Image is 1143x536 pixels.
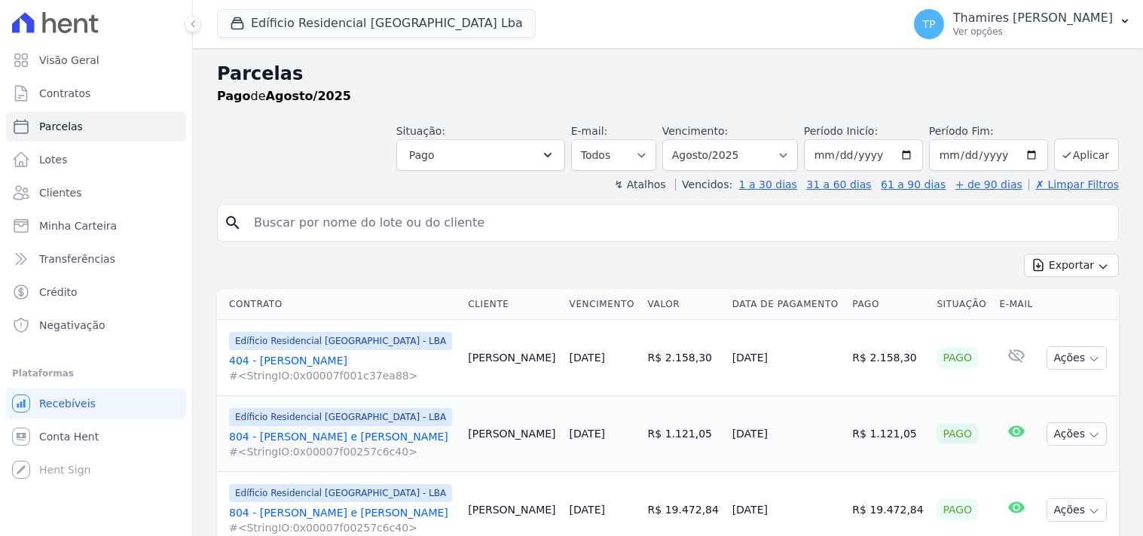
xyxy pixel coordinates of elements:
button: Ações [1047,422,1107,446]
label: Período Fim: [929,123,1048,139]
td: R$ 1.121,05 [642,396,726,472]
a: [DATE] [570,428,605,440]
a: Crédito [6,277,186,307]
span: Transferências [39,251,115,266]
a: ✗ Limpar Filtros [1028,178,1119,190]
a: Recebíveis [6,388,186,419]
td: [DATE] [726,396,847,472]
td: R$ 2.158,30 [846,320,931,396]
span: Parcelas [39,119,83,134]
span: Crédito [39,285,78,300]
button: Exportar [1024,254,1119,277]
td: R$ 2.158,30 [642,320,726,396]
a: Lotes [6,145,186,175]
span: TP [922,19,935,29]
td: R$ 1.121,05 [846,396,931,472]
span: Conta Hent [39,429,99,444]
button: Edíficio Residencial [GEOGRAPHIC_DATA] Lba [217,9,536,38]
p: Thamires [PERSON_NAME] [953,11,1113,26]
a: + de 90 dias [955,178,1022,190]
a: 404 - [PERSON_NAME]#<StringIO:0x00007f001c37ea88> [229,353,456,383]
button: Ações [1047,498,1107,522]
span: Contratos [39,86,90,101]
a: Clientes [6,178,186,208]
th: Valor [642,289,726,320]
label: Vencimento: [662,125,728,137]
span: #<StringIO:0x00007f00257c6c40> [229,444,456,459]
th: Contrato [217,289,462,320]
span: Pago [409,146,435,164]
th: Vencimento [564,289,642,320]
div: Pago [937,423,978,444]
span: #<StringIO:0x00007f00257c6c40> [229,520,456,535]
p: Ver opções [953,26,1113,38]
p: de [217,87,351,105]
th: E-mail [994,289,1040,320]
a: [DATE] [570,504,605,516]
a: Negativação [6,310,186,340]
span: Edíficio Residencial [GEOGRAPHIC_DATA] - LBA [229,332,452,350]
th: Situação [931,289,993,320]
button: Ações [1047,346,1107,370]
span: Lotes [39,152,68,167]
button: TP Thamires [PERSON_NAME] Ver opções [902,3,1143,45]
strong: Pago [217,89,251,103]
label: ↯ Atalhos [614,178,665,190]
a: Visão Geral [6,45,186,75]
td: [DATE] [726,320,847,396]
span: Minha Carteira [39,218,117,233]
label: Situação: [396,125,445,137]
a: 31 a 60 dias [806,178,871,190]
th: Data de Pagamento [726,289,847,320]
input: Buscar por nome do lote ou do cliente [245,208,1112,238]
th: Pago [846,289,931,320]
a: [DATE] [570,352,605,364]
label: Vencidos: [675,178,732,190]
a: Conta Hent [6,422,186,452]
div: Plataformas [12,364,180,382]
button: Pago [396,139,565,171]
a: Transferências [6,244,186,274]
h2: Parcelas [217,60,1119,87]
a: 1 a 30 dias [739,178,797,190]
a: Parcelas [6,111,186,142]
span: Edíficio Residencial [GEOGRAPHIC_DATA] - LBA [229,484,452,502]
label: E-mail: [571,125,608,137]
a: 804 - [PERSON_NAME] e [PERSON_NAME]#<StringIO:0x00007f00257c6c40> [229,505,456,535]
span: Recebíveis [39,396,96,411]
a: 61 a 90 dias [881,178,946,190]
a: 804 - [PERSON_NAME] e [PERSON_NAME]#<StringIO:0x00007f00257c6c40> [229,429,456,459]
span: Edíficio Residencial [GEOGRAPHIC_DATA] - LBA [229,408,452,426]
a: Contratos [6,78,186,108]
a: Minha Carteira [6,211,186,241]
div: Pago [937,347,978,368]
label: Período Inicío: [804,125,878,137]
span: Visão Geral [39,53,99,68]
div: Pago [937,499,978,520]
span: #<StringIO:0x00007f001c37ea88> [229,368,456,383]
span: Negativação [39,318,105,333]
td: [PERSON_NAME] [462,396,563,472]
i: search [224,214,242,232]
span: Clientes [39,185,81,200]
button: Aplicar [1054,139,1119,171]
strong: Agosto/2025 [266,89,351,103]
